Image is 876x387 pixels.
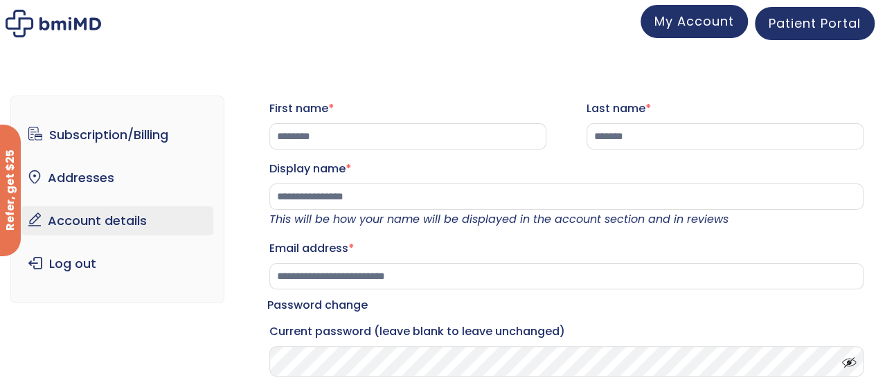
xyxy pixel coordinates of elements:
[769,15,861,32] span: Patient Portal
[21,249,213,278] a: Log out
[6,10,101,37] img: My account
[21,120,213,150] a: Subscription/Billing
[269,321,864,343] label: Current password (leave blank to leave unchanged)
[755,7,875,40] a: Patient Portal
[21,163,213,192] a: Addresses
[269,158,864,180] label: Display name
[269,237,864,260] label: Email address
[587,98,864,120] label: Last name
[21,206,213,235] a: Account details
[269,211,728,227] em: This will be how your name will be displayed in the account section and in reviews
[269,98,546,120] label: First name
[10,96,224,303] nav: Account pages
[641,5,748,38] a: My Account
[654,12,734,30] span: My Account
[267,296,368,315] legend: Password change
